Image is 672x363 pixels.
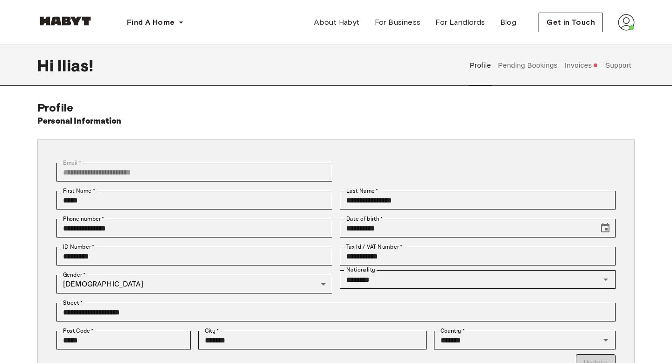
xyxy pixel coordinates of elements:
[466,45,635,86] div: user profile tabs
[127,17,175,28] span: Find A Home
[63,327,94,335] label: Post Code
[346,243,402,251] label: Tax Id / VAT Number
[63,187,95,195] label: First Name
[539,13,603,32] button: Get in Touch
[346,215,383,223] label: Date of birth
[37,16,93,26] img: Habyt
[63,159,81,167] label: Email
[37,101,73,114] span: Profile
[205,327,219,335] label: City
[469,45,492,86] button: Profile
[563,45,599,86] button: Invoices
[119,13,191,32] button: Find A Home
[63,243,94,251] label: ID Number
[497,45,559,86] button: Pending Bookings
[375,17,421,28] span: For Business
[604,45,632,86] button: Support
[37,56,57,75] span: Hi
[37,115,122,128] h6: Personal Information
[596,219,615,237] button: Choose date, selected date is Feb 2, 1996
[63,299,83,307] label: Street
[599,273,612,286] button: Open
[57,56,93,75] span: Ilias !
[546,17,595,28] span: Get in Touch
[367,13,428,32] a: For Business
[441,327,465,335] label: Country
[346,266,375,274] label: Nationality
[56,163,332,181] div: You can't change your email address at the moment. Please reach out to customer support in case y...
[314,17,359,28] span: About Habyt
[435,17,485,28] span: For Landlords
[346,187,378,195] label: Last Name
[63,215,105,223] label: Phone number
[599,334,612,347] button: Open
[63,271,85,279] label: Gender
[493,13,524,32] a: Blog
[428,13,492,32] a: For Landlords
[618,14,635,31] img: avatar
[56,275,332,293] div: [DEMOGRAPHIC_DATA]
[500,17,517,28] span: Blog
[307,13,367,32] a: About Habyt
